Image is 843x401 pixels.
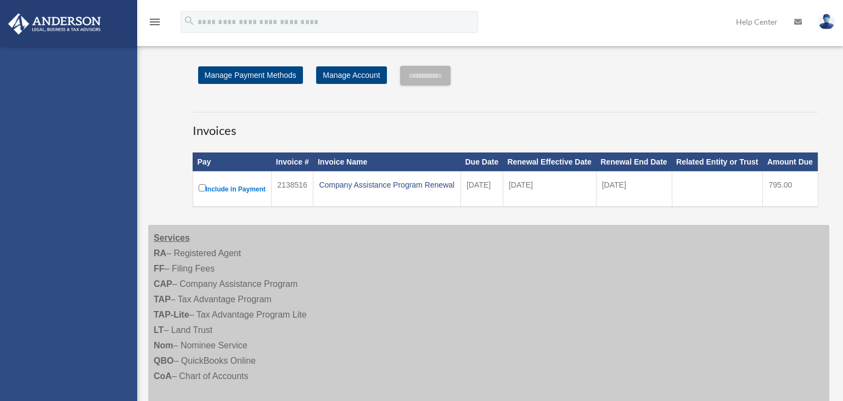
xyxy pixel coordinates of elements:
img: User Pic [818,14,835,30]
strong: TAP [154,295,171,304]
strong: QBO [154,356,173,365]
strong: LT [154,325,164,335]
td: 795.00 [763,171,818,207]
th: Related Entity or Trust [672,153,763,171]
th: Invoice Name [313,153,461,171]
h3: Invoices [193,112,818,139]
td: 2138516 [272,171,313,207]
a: menu [148,19,161,29]
div: Company Assistance Program Renewal [319,177,455,193]
strong: TAP-Lite [154,310,189,319]
strong: Services [154,233,190,242]
td: [DATE] [503,171,596,207]
a: Manage Payment Methods [198,66,303,84]
th: Renewal End Date [596,153,672,171]
th: Invoice # [272,153,313,171]
i: search [183,15,195,27]
th: Pay [193,153,272,171]
input: Include in Payment [199,184,206,191]
td: [DATE] [460,171,503,207]
th: Renewal Effective Date [503,153,596,171]
strong: CoA [154,371,172,381]
th: Amount Due [763,153,818,171]
td: [DATE] [596,171,672,207]
strong: RA [154,248,166,258]
img: Anderson Advisors Platinum Portal [5,13,104,35]
label: Include in Payment [199,182,266,196]
th: Due Date [460,153,503,171]
a: Manage Account [316,66,386,84]
strong: Nom [154,341,173,350]
strong: CAP [154,279,172,289]
strong: FF [154,264,165,273]
i: menu [148,15,161,29]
